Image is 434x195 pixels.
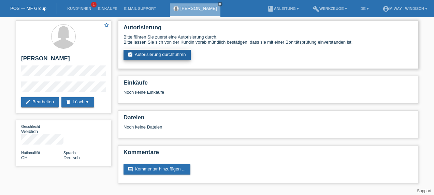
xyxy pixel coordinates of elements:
[417,189,431,193] a: Support
[309,6,350,11] a: buildWerkzeuge ▾
[63,151,77,155] span: Sprache
[218,2,222,6] i: close
[124,34,413,45] div: Bitte führen Sie zuerst eine Autorisierung durch. Bitte lassen Sie sich von der Kundin vorab münd...
[10,6,46,11] a: POS — MF Group
[21,124,63,134] div: Weiblich
[21,97,59,107] a: editBearbeiten
[124,50,191,60] a: assignment_turned_inAutorisierung durchführen
[95,6,120,11] a: Einkäufe
[218,2,222,6] a: close
[124,164,190,175] a: commentKommentar hinzufügen ...
[21,151,40,155] span: Nationalität
[124,114,413,124] h2: Dateien
[382,5,389,12] i: account_circle
[124,79,413,90] h2: Einkäufe
[128,166,133,172] i: comment
[103,22,110,28] i: star_border
[91,2,97,7] span: 1
[21,55,106,65] h2: [PERSON_NAME]
[103,22,110,29] a: star_border
[124,90,413,100] div: Noch keine Einkäufe
[267,5,274,12] i: book
[124,24,413,34] h2: Autorisierung
[180,6,217,11] a: [PERSON_NAME]
[357,6,372,11] a: DE ▾
[128,52,133,57] i: assignment_turned_in
[121,6,160,11] a: E-Mail Support
[313,5,319,12] i: build
[66,99,71,105] i: delete
[64,6,95,11] a: Kund*innen
[124,124,332,130] div: Noch keine Dateien
[61,97,94,107] a: deleteLöschen
[21,155,28,160] span: Schweiz
[379,6,431,11] a: account_circlem-way - Windisch ▾
[21,124,40,129] span: Geschlecht
[124,149,413,159] h2: Kommentare
[264,6,302,11] a: bookAnleitung ▾
[63,155,80,160] span: Deutsch
[25,99,31,105] i: edit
